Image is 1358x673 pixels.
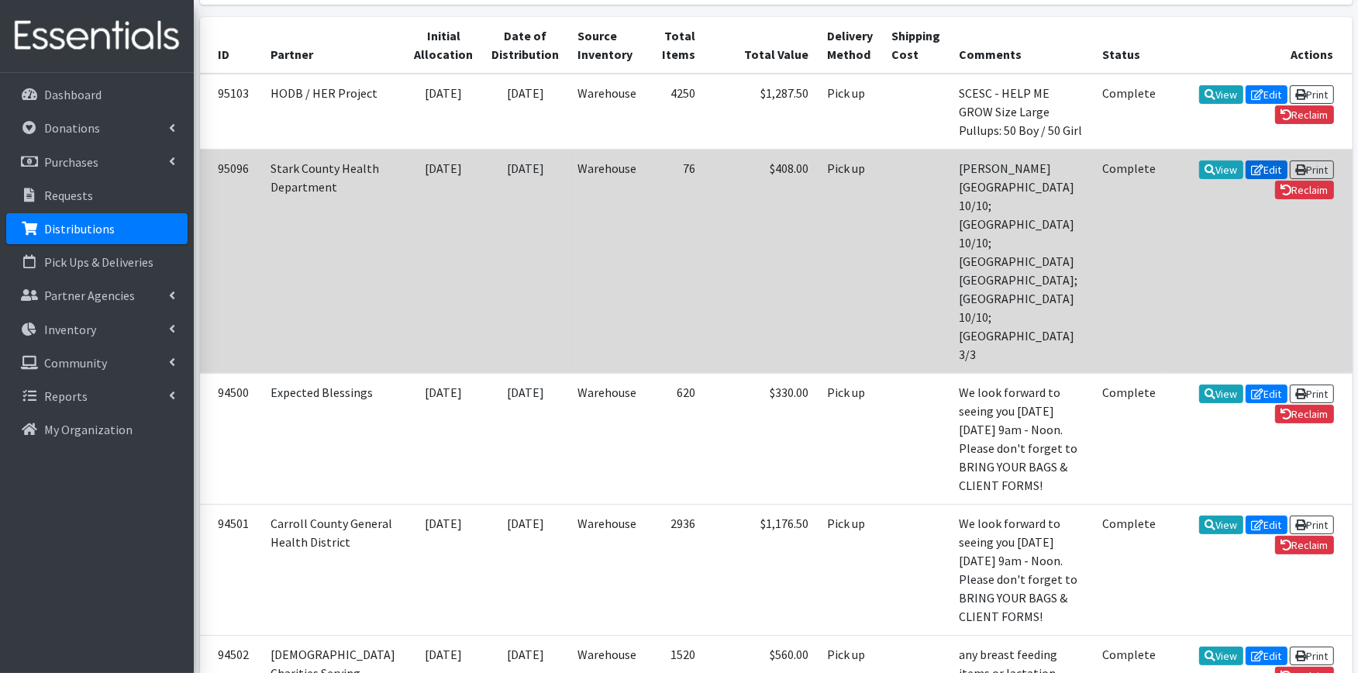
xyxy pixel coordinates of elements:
[705,504,819,635] td: $1,176.50
[483,17,569,74] th: Date of Distribution
[262,149,405,373] td: Stark County Health Department
[405,504,483,635] td: [DATE]
[200,373,262,504] td: 94500
[405,373,483,504] td: [DATE]
[646,17,705,74] th: Total Items
[1290,647,1334,665] a: Print
[262,373,405,504] td: Expected Blessings
[1094,74,1166,150] td: Complete
[483,373,569,504] td: [DATE]
[950,149,1094,373] td: [PERSON_NAME][GEOGRAPHIC_DATA] 10/10; [GEOGRAPHIC_DATA] 10/10; [GEOGRAPHIC_DATA] [GEOGRAPHIC_DATA...
[569,373,646,504] td: Warehouse
[819,17,883,74] th: Delivery Method
[262,74,405,150] td: HODB / HER Project
[262,17,405,74] th: Partner
[819,74,883,150] td: Pick up
[1290,385,1334,403] a: Print
[705,373,819,504] td: $330.00
[6,414,188,445] a: My Organization
[1275,405,1334,423] a: Reclaim
[6,213,188,244] a: Distributions
[1275,536,1334,554] a: Reclaim
[44,355,107,371] p: Community
[819,504,883,635] td: Pick up
[200,74,262,150] td: 95103
[1199,647,1243,665] a: View
[646,149,705,373] td: 76
[1199,85,1243,104] a: View
[1275,105,1334,124] a: Reclaim
[1094,149,1166,373] td: Complete
[1094,373,1166,504] td: Complete
[200,17,262,74] th: ID
[44,221,115,236] p: Distributions
[6,347,188,378] a: Community
[1290,516,1334,534] a: Print
[44,288,135,303] p: Partner Agencies
[1246,160,1287,179] a: Edit
[1199,516,1243,534] a: View
[405,149,483,373] td: [DATE]
[44,154,98,170] p: Purchases
[6,314,188,345] a: Inventory
[883,17,950,74] th: Shipping Cost
[405,74,483,150] td: [DATE]
[569,17,646,74] th: Source Inventory
[569,149,646,373] td: Warehouse
[1290,160,1334,179] a: Print
[44,87,102,102] p: Dashboard
[646,373,705,504] td: 620
[819,149,883,373] td: Pick up
[1094,17,1166,74] th: Status
[44,422,133,437] p: My Organization
[950,373,1094,504] td: We look forward to seeing you [DATE][DATE] 9am - Noon. Please don't forget to BRING YOUR BAGS & C...
[1246,516,1287,534] a: Edit
[262,504,405,635] td: Carroll County General Health District
[6,147,188,178] a: Purchases
[646,504,705,635] td: 2936
[569,74,646,150] td: Warehouse
[6,10,188,62] img: HumanEssentials
[44,120,100,136] p: Donations
[1246,85,1287,104] a: Edit
[705,17,819,74] th: Total Value
[950,74,1094,150] td: SCESC - HELP ME GROW Size Large Pullups: 50 Boy / 50 Girl
[200,149,262,373] td: 95096
[1246,385,1287,403] a: Edit
[819,373,883,504] td: Pick up
[1290,85,1334,104] a: Print
[950,17,1094,74] th: Comments
[1199,160,1243,179] a: View
[6,79,188,110] a: Dashboard
[200,504,262,635] td: 94501
[44,322,96,337] p: Inventory
[6,280,188,311] a: Partner Agencies
[705,74,819,150] td: $1,287.50
[569,504,646,635] td: Warehouse
[1246,647,1287,665] a: Edit
[6,247,188,278] a: Pick Ups & Deliveries
[44,254,153,270] p: Pick Ups & Deliveries
[1199,385,1243,403] a: View
[6,381,188,412] a: Reports
[6,112,188,143] a: Donations
[1094,504,1166,635] td: Complete
[483,504,569,635] td: [DATE]
[405,17,483,74] th: Initial Allocation
[6,180,188,211] a: Requests
[950,504,1094,635] td: We look forward to seeing you [DATE][DATE] 9am - Noon. Please don't forget to BRING YOUR BAGS & C...
[44,188,93,203] p: Requests
[483,149,569,373] td: [DATE]
[44,388,88,404] p: Reports
[1166,17,1353,74] th: Actions
[1275,181,1334,199] a: Reclaim
[646,74,705,150] td: 4250
[483,74,569,150] td: [DATE]
[705,149,819,373] td: $408.00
